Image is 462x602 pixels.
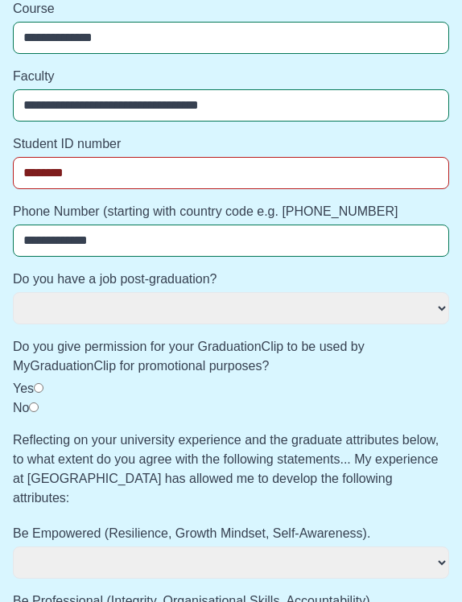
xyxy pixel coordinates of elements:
[13,524,449,543] label: Be Empowered (Resilience, Growth Mindset, Self-Awareness).
[13,67,449,86] label: Faculty
[13,401,29,414] label: No
[13,381,34,395] label: Yes
[13,270,449,289] label: Do you have a job post-graduation?
[13,337,449,376] label: Do you give permission for your GraduationClip to be used by MyGraduationClip for promotional pur...
[13,202,449,221] label: Phone Number (starting with country code e.g. [PHONE_NUMBER]
[13,134,449,154] label: Student ID number
[13,431,449,508] label: Reflecting on your university experience and the graduate attributes below, to what extent do you...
